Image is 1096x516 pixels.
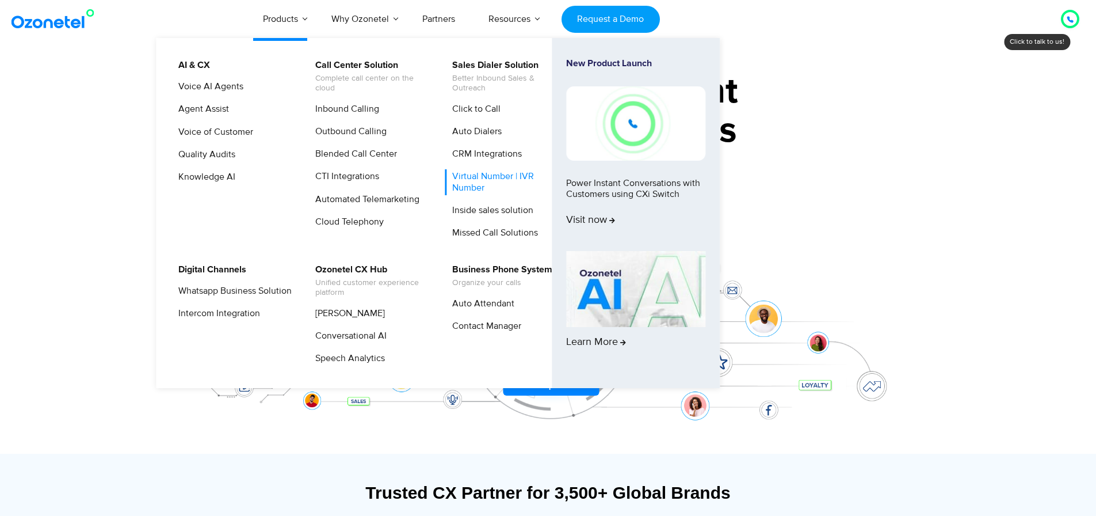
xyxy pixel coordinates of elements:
div: Trusted CX Partner for 3,500+ Global Brands [194,483,902,503]
a: CRM Integrations [445,147,524,161]
a: [PERSON_NAME] [308,306,387,321]
a: Call Center SolutionComplete call center on the cloud [308,58,430,95]
a: Inside sales solution [445,203,535,218]
a: Virtual Number | IVR Number [445,169,567,195]
a: Auto Dialers [445,124,503,139]
a: Auto Attendant [445,297,516,311]
img: New-Project-17.png [566,86,705,160]
a: Voice AI Agents [171,79,245,94]
a: Ozonetel CX HubUnified customer experience platform [308,263,430,299]
a: Sales Dialer SolutionBetter Inbound Sales & Outreach [445,58,567,95]
a: Automated Telemarketing [308,192,421,207]
span: Better Inbound Sales & Outreach [452,74,566,93]
a: Knowledge AI [171,170,237,184]
a: Learn More [566,251,705,369]
a: Conversational AI [308,329,388,343]
a: Digital Channels [171,263,248,277]
span: Organize your calls [452,278,552,288]
a: CTI Integrations [308,169,381,184]
a: Inbound Calling [308,102,381,116]
a: Request a Demo [562,6,660,33]
a: Click to Call [445,102,502,116]
span: Unified customer experience platform [315,278,429,298]
a: Blended Call Center [308,147,399,161]
a: Speech Analytics [308,351,387,366]
a: Outbound Calling [308,124,388,139]
a: Cloud Telephony [308,215,385,229]
a: Voice of Customer [171,125,255,139]
a: Intercom Integration [171,306,262,321]
a: Contact Manager [445,319,523,333]
a: Agent Assist [171,102,231,116]
span: Complete call center on the cloud [315,74,429,93]
a: AI & CX [171,58,212,73]
span: Visit now [566,214,615,227]
a: New Product LaunchPower Instant Conversations with Customers using CXi SwitchVisit now [566,58,705,246]
img: AI [566,251,705,327]
a: Missed Call Solutions [445,226,540,240]
a: Business Phone SystemOrganize your calls [445,263,554,290]
a: Whatsapp Business Solution [171,284,293,298]
span: Learn More [566,336,626,349]
a: Quality Audits [171,147,237,162]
